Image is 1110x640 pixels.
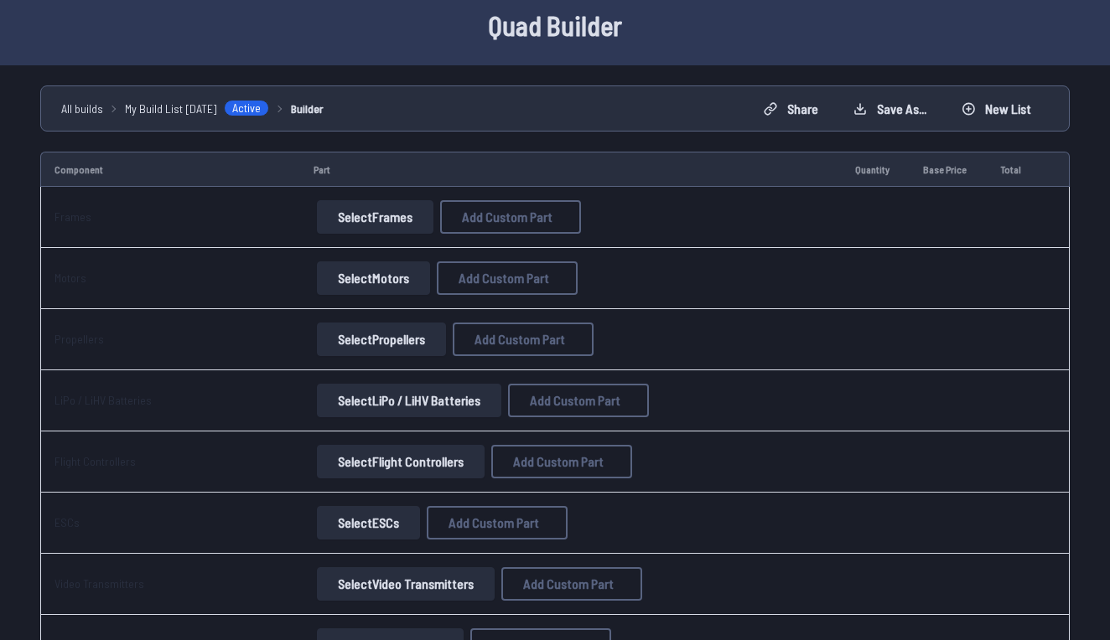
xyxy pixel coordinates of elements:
a: SelectESCs [314,506,423,539]
span: Add Custom Part [513,455,604,468]
a: Propellers [54,332,104,346]
a: Builder [291,100,324,117]
a: SelectLiPo / LiHV Batteries [314,384,505,417]
a: ESCs [54,515,80,529]
button: Add Custom Part [437,261,578,295]
a: SelectVideo Transmitters [314,567,498,601]
a: SelectMotors [314,261,433,295]
button: New List [947,95,1045,122]
button: Add Custom Part [453,323,594,356]
span: Active [224,100,269,116]
button: SelectVideo Transmitters [317,567,495,601]
span: Add Custom Part [449,516,539,529]
a: SelectPropellers [314,323,449,356]
button: SelectESCs [317,506,420,539]
span: My Build List [DATE] [125,100,217,117]
a: SelectFrames [314,200,437,234]
td: Base Price [910,152,987,187]
button: SelectPropellers [317,323,446,356]
h1: Quad Builder [20,5,1090,45]
button: Add Custom Part [427,506,568,539]
a: Motors [54,271,86,285]
button: SelectFlight Controllers [317,445,485,478]
td: Total [987,152,1040,187]
button: Save as... [839,95,941,122]
button: SelectFrames [317,200,433,234]
td: Quantity [842,152,909,187]
span: Add Custom Part [523,577,614,591]
span: Add Custom Part [475,333,565,346]
span: Add Custom Part [462,210,552,224]
a: Frames [54,209,91,224]
td: Part [300,152,842,187]
a: All builds [61,100,103,117]
button: Add Custom Part [501,567,642,601]
a: LiPo / LiHV Batteries [54,393,152,407]
a: Flight Controllers [54,454,136,468]
td: Component [40,152,300,187]
span: Add Custom Part [459,271,549,285]
button: Share [750,95,832,122]
button: Add Custom Part [508,384,649,417]
button: SelectLiPo / LiHV Batteries [317,384,501,417]
button: Add Custom Part [440,200,581,234]
a: My Build List [DATE]Active [125,100,269,117]
span: Add Custom Part [530,394,620,407]
button: SelectMotors [317,261,430,295]
a: SelectFlight Controllers [314,445,488,478]
a: Video Transmitters [54,576,144,591]
button: Add Custom Part [491,445,632,478]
